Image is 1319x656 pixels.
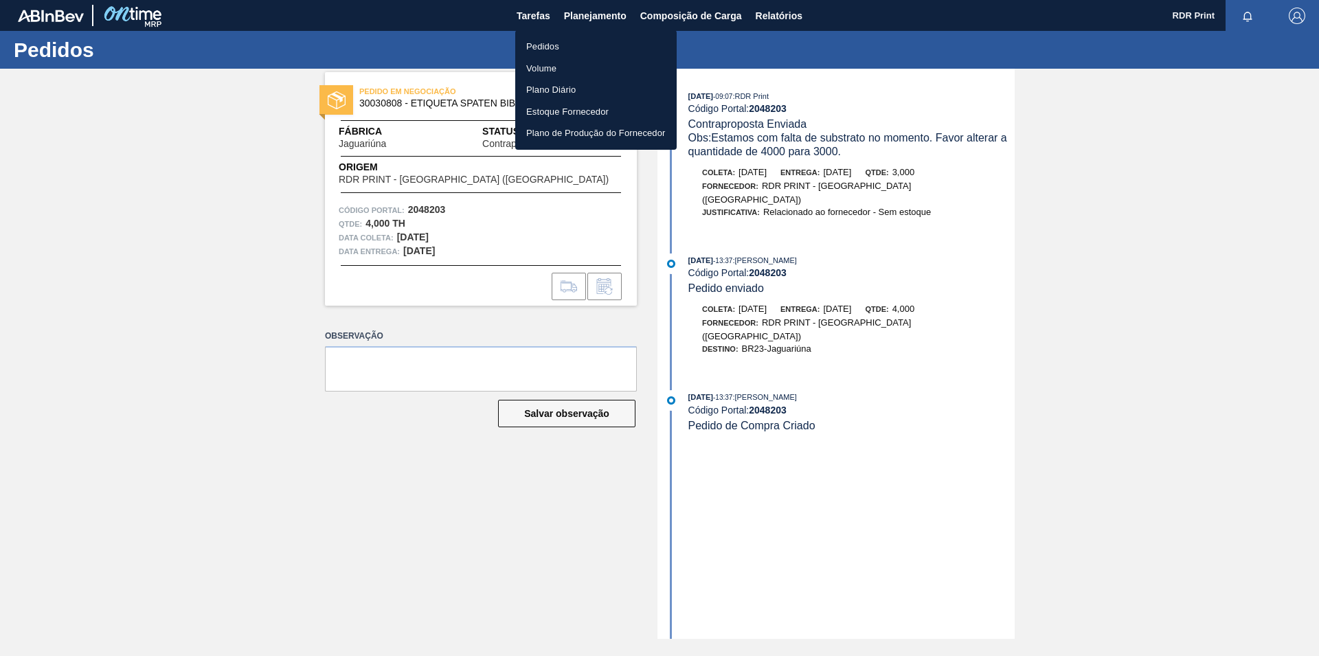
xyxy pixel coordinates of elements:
a: Estoque Fornecedor [515,101,677,123]
a: Plano Diário [515,79,677,101]
a: Plano de Produção do Fornecedor [515,122,677,144]
a: Pedidos [515,36,677,58]
a: Volume [515,58,677,80]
